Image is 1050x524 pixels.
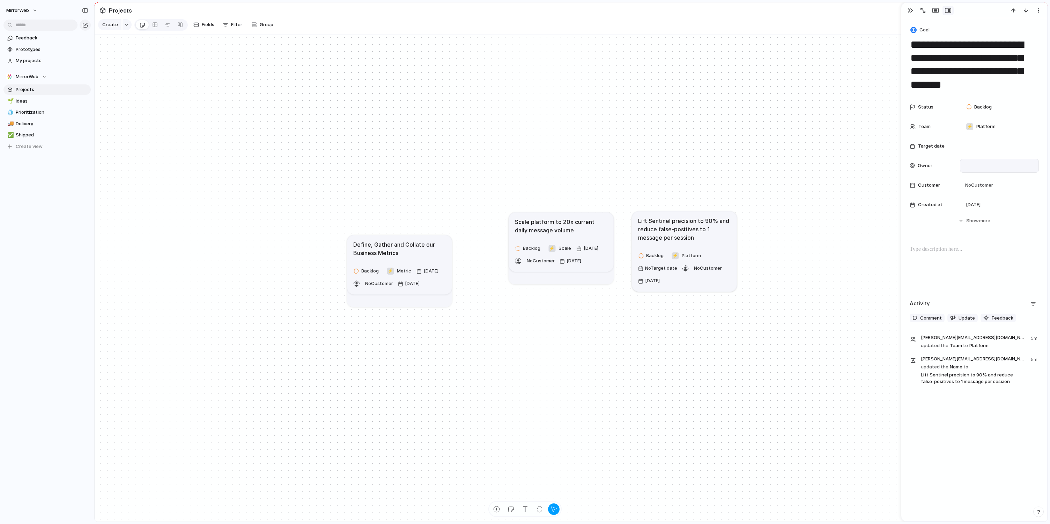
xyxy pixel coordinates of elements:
span: Comment [920,315,942,322]
span: updated the [921,342,948,349]
button: MirrorWeb [3,72,91,82]
span: Scale [559,245,571,252]
button: [DATE] [636,275,661,286]
span: Backlog [974,104,992,111]
span: Name Lift Sentinel precision to 90% and reduce false-positives to 1 message per session [921,355,1027,385]
div: ⚡ [672,252,679,259]
span: Backlog [361,268,379,275]
h1: Scale platform to 20x current daily message volume [515,218,608,234]
button: Feedback [981,314,1016,323]
span: No Customer [694,265,722,271]
button: Showmore [910,215,1039,227]
button: [DATE] [574,243,602,254]
span: Platform [682,252,701,259]
button: Backlog [636,250,668,261]
span: [DATE] [567,257,581,264]
span: [PERSON_NAME][EMAIL_ADDRESS][DOMAIN_NAME] [921,334,1027,341]
button: 🌱 [6,98,13,105]
span: [PERSON_NAME][EMAIL_ADDRESS][DOMAIN_NAME] [921,355,1027,362]
span: Metric [397,268,411,275]
span: to [963,364,968,370]
span: Projects [108,4,133,17]
span: No Target date [645,265,677,272]
span: Feedback [16,35,88,42]
span: Group [260,21,273,28]
button: Create [98,19,121,30]
button: Create view [3,141,91,152]
span: more [979,217,990,224]
a: Projects [3,84,91,95]
span: Ideas [16,98,88,105]
span: Target date [918,143,945,150]
span: 5m [1031,355,1039,363]
span: Backlog [523,245,540,252]
button: ⚡Scale [546,243,573,254]
span: to [963,342,968,349]
span: My projects [16,57,88,64]
div: ⚡ [548,245,555,252]
span: [DATE] [582,244,600,253]
button: [DATE] [558,255,583,267]
span: Create view [16,143,43,150]
div: ✅ [7,131,12,139]
span: Backlog [646,252,664,259]
button: Fields [191,19,217,30]
div: ⚡ [966,123,973,130]
h1: Define, Gather and Collate our Business Metrics [353,240,446,257]
button: NoCustomer [525,255,556,267]
button: [DATE] [396,278,421,289]
span: Shipped [16,132,88,139]
span: [DATE] [966,201,981,208]
span: 5m [1031,334,1039,342]
button: ✅ [6,132,13,139]
a: ✅Shipped [3,130,91,140]
span: No Customer [527,258,555,263]
span: Platform [976,123,996,130]
a: Prototypes [3,44,91,55]
button: Comment [910,314,945,323]
span: Update [959,315,975,322]
div: 🚚 [7,120,12,128]
span: Filter [231,21,242,28]
button: Backlog [352,265,384,277]
button: Group [248,19,277,30]
span: Team [921,334,1027,349]
span: Create [102,21,118,28]
span: MirrorWeb [6,7,29,14]
span: Projects [16,86,88,93]
span: MirrorWeb [16,73,38,80]
button: 🧊 [6,109,13,116]
span: Show [966,217,979,224]
a: My projects [3,55,91,66]
h2: Activity [910,300,930,308]
span: [DATE] [405,280,420,287]
h1: Lift Sentinel precision to 90% and reduce false-positives to 1 message per session [638,217,731,242]
span: No Customer [365,280,393,286]
button: Backlog [513,243,545,254]
button: ⚡Metric [385,265,413,277]
span: Team [918,123,931,130]
span: No Customer [963,182,993,189]
span: Customer [918,182,940,189]
button: Update [947,314,978,323]
button: MirrorWeb [3,5,41,16]
a: 🚚Delivery [3,119,91,129]
a: 🌱Ideas [3,96,91,106]
button: NoCustomer [692,263,724,274]
span: Fields [202,21,214,28]
div: ⚡ [387,268,394,275]
span: Prioritization [16,109,88,116]
span: Feedback [992,315,1013,322]
div: 🧊 [7,108,12,117]
span: updated the [921,364,948,370]
span: Platform [969,342,989,349]
div: 🧊Prioritization [3,107,91,118]
button: [DATE] [414,265,442,277]
span: [DATE] [645,277,660,284]
span: Delivery [16,120,88,127]
span: Owner [918,162,932,169]
span: Prototypes [16,46,88,53]
span: Status [918,104,933,111]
